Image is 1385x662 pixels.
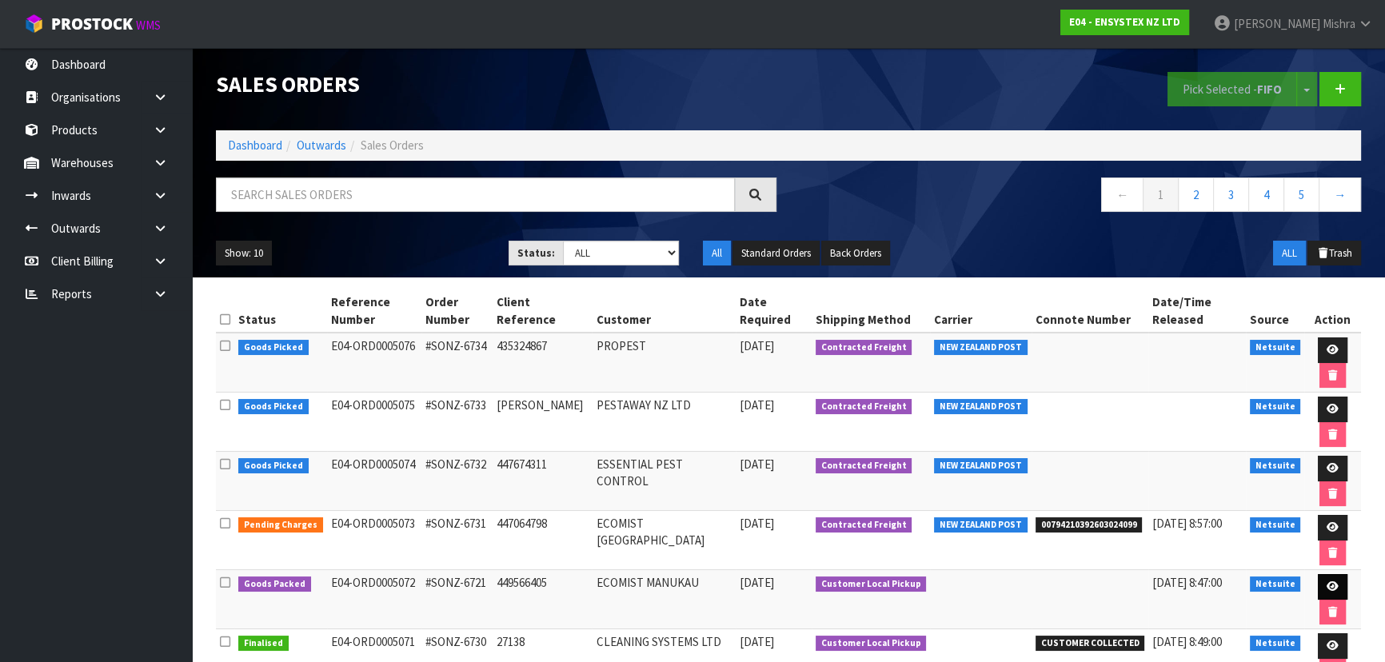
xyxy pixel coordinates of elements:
[1250,458,1301,474] span: Netsuite
[1250,340,1301,356] span: Netsuite
[421,452,493,511] td: #SONZ-6732
[1152,634,1222,649] span: [DATE] 8:49:00
[327,289,421,333] th: Reference Number
[238,399,309,415] span: Goods Picked
[592,393,736,452] td: PESTAWAY NZ LTD
[821,241,890,266] button: Back Orders
[517,246,555,260] strong: Status:
[238,340,309,356] span: Goods Picked
[136,18,161,33] small: WMS
[740,575,774,590] span: [DATE]
[1152,575,1222,590] span: [DATE] 8:47:00
[592,570,736,629] td: ECOMIST MANUKAU
[1307,241,1361,266] button: Trash
[327,511,421,570] td: E04-ORD0005073
[740,457,774,472] span: [DATE]
[24,14,44,34] img: cube-alt.png
[740,516,774,531] span: [DATE]
[1250,517,1301,533] span: Netsuite
[421,570,493,629] td: #SONZ-6721
[1178,177,1214,212] a: 2
[421,511,493,570] td: #SONZ-6731
[816,458,912,474] span: Contracted Freight
[1036,636,1145,652] span: CUSTOMER COLLECTED
[238,576,311,592] span: Goods Packed
[493,452,592,511] td: 447674311
[703,241,731,266] button: All
[421,333,493,393] td: #SONZ-6734
[816,399,912,415] span: Contracted Freight
[216,241,272,266] button: Show: 10
[1060,10,1189,35] a: E04 - ENSYSTEX NZ LTD
[740,634,774,649] span: [DATE]
[216,72,776,96] h1: Sales Orders
[1323,16,1355,31] span: Mishra
[493,393,592,452] td: [PERSON_NAME]
[216,177,735,212] input: Search sales orders
[800,177,1361,217] nav: Page navigation
[1152,516,1222,531] span: [DATE] 8:57:00
[493,333,592,393] td: 435324867
[1148,289,1245,333] th: Date/Time Released
[930,289,1032,333] th: Carrier
[327,333,421,393] td: E04-ORD0005076
[1273,241,1306,266] button: ALL
[1143,177,1179,212] a: 1
[1248,177,1284,212] a: 4
[238,458,309,474] span: Goods Picked
[493,289,592,333] th: Client Reference
[234,289,327,333] th: Status
[1250,636,1301,652] span: Netsuite
[327,570,421,629] td: E04-ORD0005072
[1234,16,1320,31] span: [PERSON_NAME]
[238,517,323,533] span: Pending Charges
[592,289,736,333] th: Customer
[1032,289,1149,333] th: Connote Number
[51,14,133,34] span: ProStock
[1246,289,1305,333] th: Source
[934,399,1028,415] span: NEW ZEALAND POST
[1069,15,1180,29] strong: E04 - ENSYSTEX NZ LTD
[421,393,493,452] td: #SONZ-6733
[592,333,736,393] td: PROPEST
[812,289,931,333] th: Shipping Method
[1213,177,1249,212] a: 3
[816,576,927,592] span: Customer Local Pickup
[816,636,927,652] span: Customer Local Pickup
[934,458,1028,474] span: NEW ZEALAND POST
[1304,289,1361,333] th: Action
[228,138,282,153] a: Dashboard
[1283,177,1319,212] a: 5
[493,511,592,570] td: 447064798
[1036,517,1143,533] span: 00794210392603024099
[361,138,424,153] span: Sales Orders
[1101,177,1144,212] a: ←
[934,517,1028,533] span: NEW ZEALAND POST
[1250,399,1301,415] span: Netsuite
[1319,177,1361,212] a: →
[421,289,493,333] th: Order Number
[297,138,346,153] a: Outwards
[740,397,774,413] span: [DATE]
[1167,72,1297,106] button: Pick Selected -FIFO
[1250,576,1301,592] span: Netsuite
[592,452,736,511] td: ESSENTIAL PEST CONTROL
[740,338,774,353] span: [DATE]
[1257,82,1282,97] strong: FIFO
[592,511,736,570] td: ECOMIST [GEOGRAPHIC_DATA]
[736,289,812,333] th: Date Required
[238,636,289,652] span: Finalised
[327,393,421,452] td: E04-ORD0005075
[816,517,912,533] span: Contracted Freight
[327,452,421,511] td: E04-ORD0005074
[732,241,820,266] button: Standard Orders
[816,340,912,356] span: Contracted Freight
[493,570,592,629] td: 449566405
[934,340,1028,356] span: NEW ZEALAND POST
